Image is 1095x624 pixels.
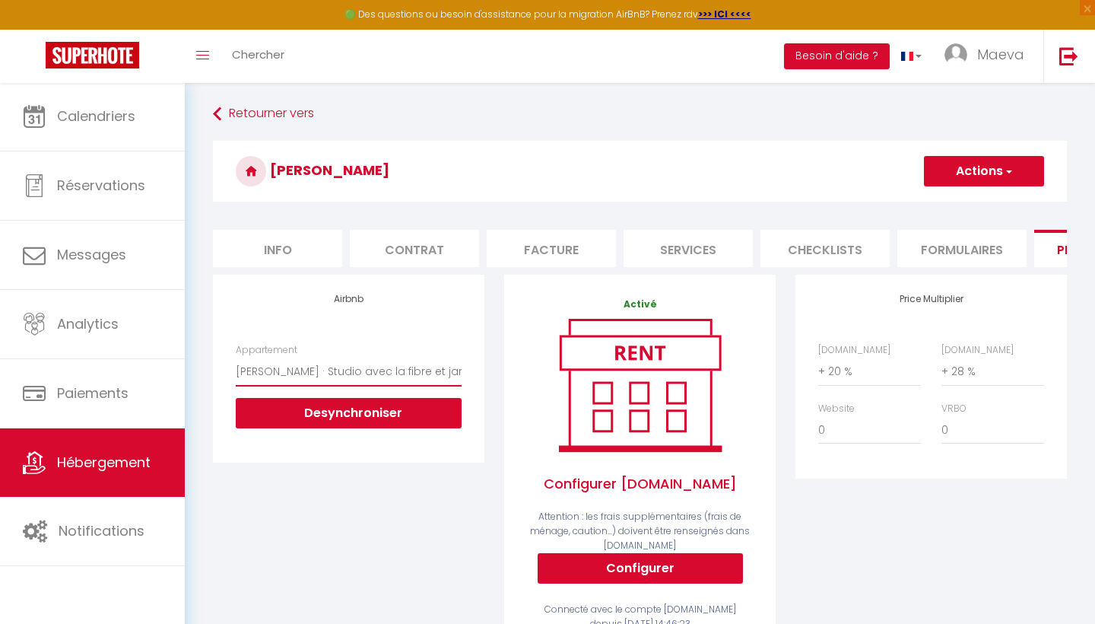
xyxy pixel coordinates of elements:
[57,384,129,403] span: Paiements
[236,294,462,304] h4: Airbnb
[57,453,151,472] span: Hébergement
[57,176,145,195] span: Réservations
[977,45,1024,64] span: Maeva
[213,230,342,267] li: Info
[818,402,855,416] label: Website
[897,230,1027,267] li: Formulaires
[527,298,753,312] p: Activé
[57,245,126,264] span: Messages
[57,314,119,333] span: Analytics
[232,46,284,62] span: Chercher
[46,42,139,68] img: Super Booking
[941,402,966,416] label: VRBO
[530,510,750,552] span: Attention : les frais supplémentaires (frais de ménage, caution...) doivent être renseignés dans ...
[57,107,135,126] span: Calendriers
[624,230,753,267] li: Services
[221,30,296,83] a: Chercher
[924,156,1044,186] button: Actions
[527,458,753,510] span: Configurer [DOMAIN_NAME]
[538,553,743,584] button: Configurer
[543,312,737,458] img: rent.png
[350,230,479,267] li: Contrat
[944,43,967,66] img: ...
[236,398,462,428] button: Desynchroniser
[1059,46,1078,65] img: logout
[784,43,890,69] button: Besoin d'aide ?
[213,141,1067,202] h3: [PERSON_NAME]
[933,30,1043,83] a: ... Maeva
[487,230,616,267] li: Facture
[818,294,1044,304] h4: Price Multiplier
[236,343,297,358] label: Appartement
[213,100,1067,128] a: Retourner vers
[698,8,751,21] a: >>> ICI <<<<
[760,230,890,267] li: Checklists
[941,343,1014,358] label: [DOMAIN_NAME]
[818,343,890,358] label: [DOMAIN_NAME]
[59,521,144,540] span: Notifications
